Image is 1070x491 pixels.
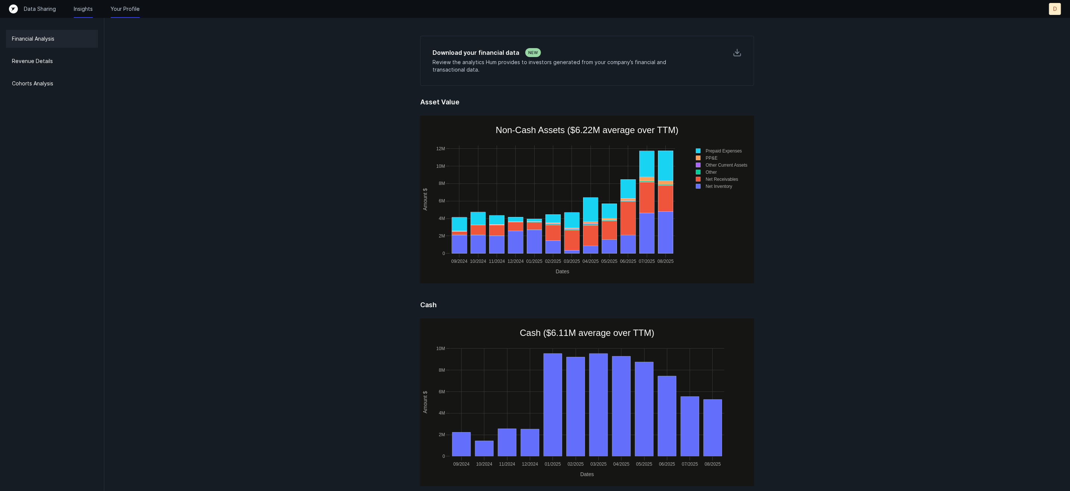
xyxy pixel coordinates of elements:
a: Revenue Details [6,52,98,70]
p: Revenue Details [12,57,53,66]
p: Cohorts Analysis [12,79,53,88]
a: Your Profile [111,5,140,13]
a: Data Sharing [24,5,56,13]
p: Financial Analysis [12,34,54,43]
a: Financial Analysis [6,30,98,48]
h5: Cash [420,300,754,318]
h5: Download your financial data [433,48,519,57]
h5: Asset Value [420,98,754,116]
p: NEW [528,50,538,56]
p: Review the analytics Hum provides to investors generated from your company’s financial and transa... [433,59,689,73]
p: D [1053,5,1057,13]
button: D [1049,3,1061,15]
a: Cohorts Analysis [6,75,98,92]
a: Insights [74,5,93,13]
